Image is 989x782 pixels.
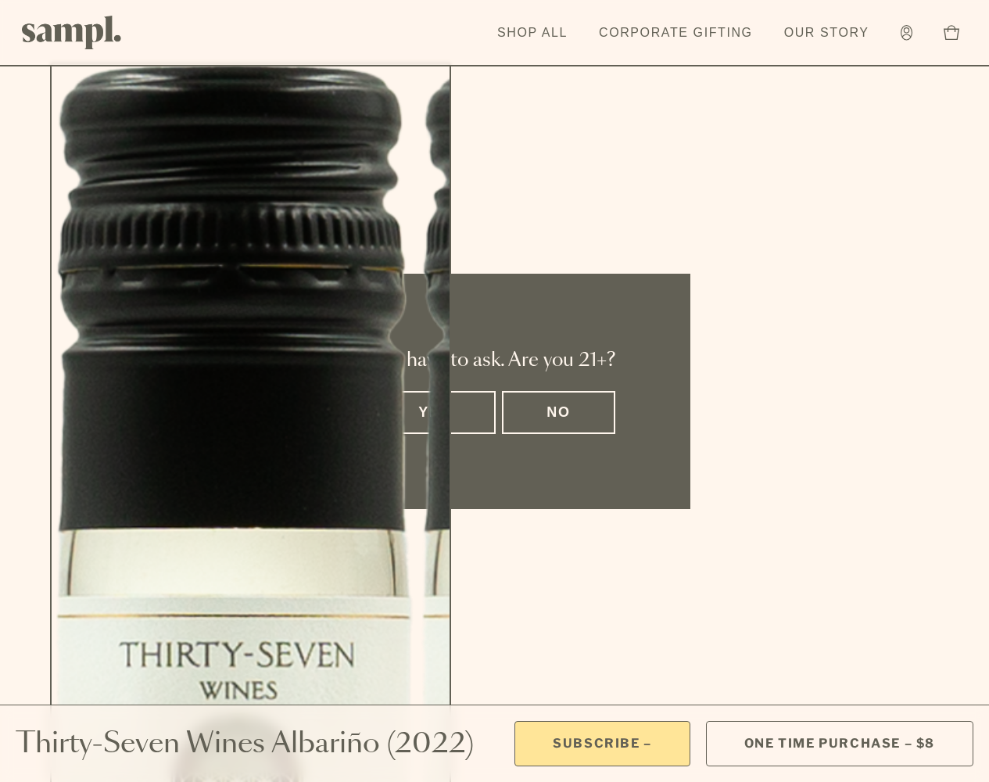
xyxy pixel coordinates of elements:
a: Corporate Gifting [591,16,761,50]
img: Sampl logo [22,16,122,49]
button: Subscribe – [514,721,690,766]
a: Our Story [776,16,877,50]
h2: We have to ask. Are you 21+? [374,349,615,372]
span: Subscribe – [553,736,652,751]
button: No [502,391,615,434]
a: Shop All [489,16,575,50]
h2: Thirty-Seven Wines Albariño (2022) [16,728,474,759]
span: One time purchase – $8 [744,736,935,751]
button: One time purchase – $8 [706,721,973,766]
